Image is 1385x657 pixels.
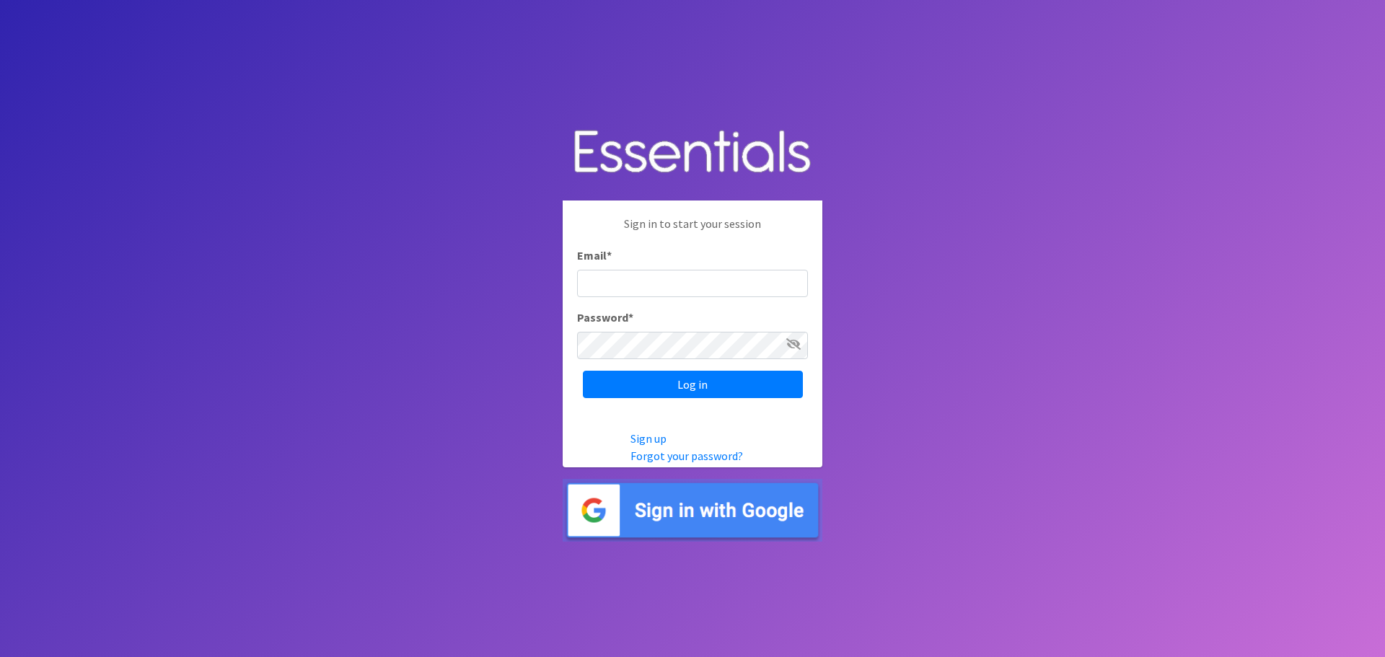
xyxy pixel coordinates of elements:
[563,115,822,190] img: Human Essentials
[630,449,743,463] a: Forgot your password?
[563,479,822,542] img: Sign in with Google
[577,247,612,264] label: Email
[607,248,612,263] abbr: required
[577,309,633,326] label: Password
[583,371,803,398] input: Log in
[630,431,667,446] a: Sign up
[577,215,808,247] p: Sign in to start your session
[628,310,633,325] abbr: required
